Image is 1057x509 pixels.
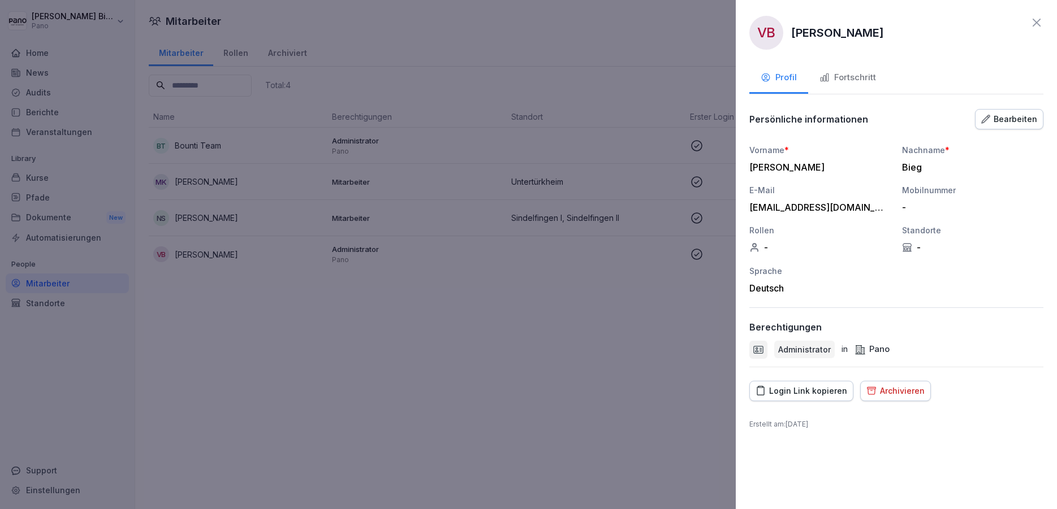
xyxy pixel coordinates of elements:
[819,71,876,84] div: Fortschritt
[749,114,868,125] p: Persönliche informationen
[749,282,891,294] div: Deutsch
[902,144,1043,156] div: Nachname
[791,24,884,41] p: [PERSON_NAME]
[902,202,1038,213] div: -
[749,144,891,156] div: Vorname
[975,109,1043,129] button: Bearbeiten
[749,63,808,94] button: Profil
[902,162,1038,173] div: Bieg
[855,343,890,356] div: Pano
[808,63,887,94] button: Fortschritt
[902,242,1043,253] div: -
[749,242,891,253] div: -
[749,16,783,50] div: VB
[756,385,847,397] div: Login Link kopieren
[749,162,885,173] div: [PERSON_NAME]
[778,343,831,355] p: Administrator
[749,224,891,236] div: Rollen
[749,381,853,401] button: Login Link kopieren
[866,385,925,397] div: Archivieren
[842,343,848,356] p: in
[902,184,1043,196] div: Mobilnummer
[749,321,822,333] p: Berechtigungen
[749,419,1043,429] p: Erstellt am : [DATE]
[860,381,931,401] button: Archivieren
[749,202,885,213] div: [EMAIL_ADDRESS][DOMAIN_NAME]
[761,71,797,84] div: Profil
[749,265,891,277] div: Sprache
[749,184,891,196] div: E-Mail
[981,113,1037,125] div: Bearbeiten
[902,224,1043,236] div: Standorte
